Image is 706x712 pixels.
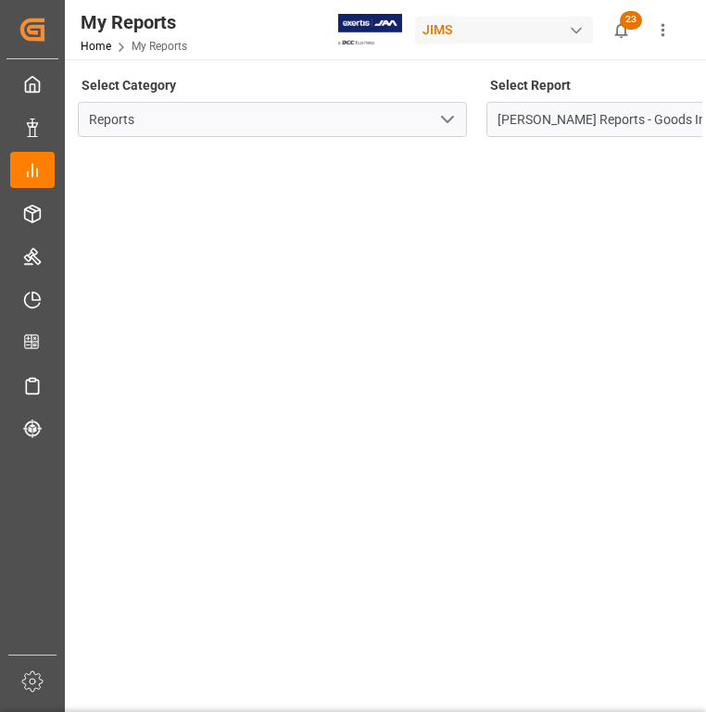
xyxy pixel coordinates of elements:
button: show 23 new notifications [600,9,642,51]
label: Select Category [78,72,179,98]
input: Type to search/select [78,102,467,137]
button: show more [642,9,684,51]
label: Select Report [486,72,574,98]
a: Home [81,40,111,53]
span: 23 [620,11,642,30]
button: JIMS [415,12,600,47]
button: open menu [433,106,460,134]
img: Exertis%20JAM%20-%20Email%20Logo.jpg_1722504956.jpg [338,14,402,46]
div: JIMS [415,17,593,44]
div: My Reports [81,8,187,36]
